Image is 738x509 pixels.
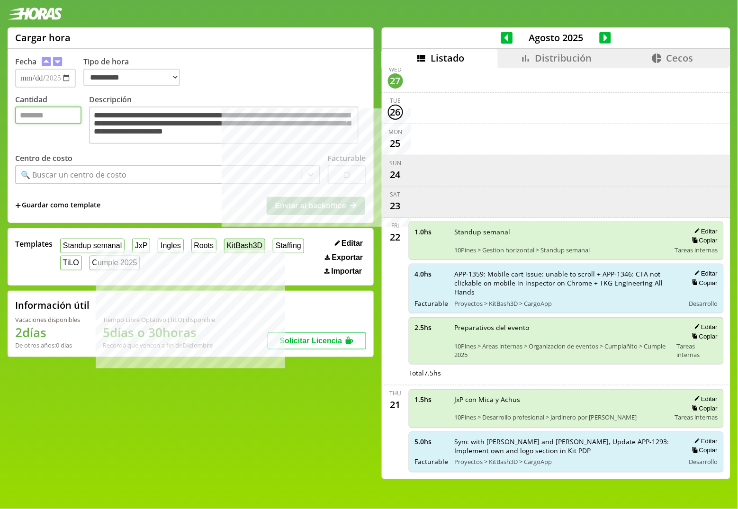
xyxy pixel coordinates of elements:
[332,253,363,262] span: Exportar
[455,299,678,308] span: Proyectos > KitBash3D > CargoApp
[455,227,668,236] span: Standup semanal
[392,222,399,230] div: Fri
[158,239,183,253] button: Ingles
[409,368,724,377] div: Total 7.5 hs
[388,198,403,214] div: 23
[415,269,448,278] span: 4.0 hs
[332,239,366,248] button: Editar
[692,438,718,446] button: Editar
[689,404,718,412] button: Copiar
[60,256,82,270] button: TiLO
[689,332,718,340] button: Copiar
[677,342,718,359] span: Tareas internas
[431,52,464,64] span: Listado
[89,107,359,144] textarea: Descripción
[83,56,188,88] label: Tipo de hora
[409,476,724,485] div: Total 6.5 hs
[689,236,718,244] button: Copiar
[15,153,72,163] label: Centro de costo
[182,341,213,349] b: Diciembre
[103,324,215,341] h1: 5 días o 30 horas
[415,299,448,308] span: Facturable
[83,69,180,86] select: Tipo de hora
[273,239,304,253] button: Staffing
[15,200,21,211] span: +
[675,246,718,254] span: Tareas internas
[455,269,678,296] span: APP-1359: Mobile cart issue: unable to scroll + APP-1346: CTA not clickable on mobile in inspecto...
[15,299,90,312] h2: Información útil
[132,239,150,253] button: JxP
[455,458,678,466] span: Proyectos > KitBash3D > CargoApp
[689,299,718,308] span: Desarrollo
[224,239,265,253] button: KitBash3D
[390,97,401,105] div: Tue
[455,323,670,332] span: Preparativos del evento
[328,153,366,163] label: Facturable
[382,68,730,478] div: scrollable content
[388,230,403,245] div: 22
[455,438,678,455] span: Sync with [PERSON_NAME] and [PERSON_NAME], Update APP-1293: Implement own and logo section in Kit...
[15,239,53,249] span: Templates
[389,65,402,73] div: Wed
[388,128,402,136] div: Mon
[415,227,448,236] span: 1.0 hs
[689,446,718,455] button: Copiar
[689,279,718,287] button: Copiar
[389,159,401,167] div: Sun
[455,413,668,422] span: 10Pines > Desarrollo profesional > Jardinero por [PERSON_NAME]
[191,239,216,253] button: Roots
[415,395,448,404] span: 1.5 hs
[455,246,668,254] span: 10Pines > Gestion horizontal > Standup semanal
[15,56,36,67] label: Fecha
[388,136,403,151] div: 25
[280,337,342,345] span: Solicitar Licencia
[15,341,80,349] div: De otros años: 0 días
[332,267,362,276] span: Importar
[322,253,366,262] button: Exportar
[388,167,403,182] div: 24
[692,395,718,403] button: Editar
[692,227,718,235] button: Editar
[90,256,140,270] button: Cumple 2025
[535,52,592,64] span: Distribución
[15,200,100,211] span: +Guardar como template
[455,342,670,359] span: 10Pines > Areas internas > Organizacion de eventos > Cumplañito > Cumple 2025
[15,324,80,341] h1: 2 días
[415,323,448,332] span: 2.5 hs
[675,413,718,422] span: Tareas internas
[15,94,89,146] label: Cantidad
[388,105,403,120] div: 26
[389,389,401,397] div: Thu
[21,170,126,180] div: 🔍 Buscar un centro de costo
[692,269,718,277] button: Editar
[455,395,668,404] span: JxP con Mica y Achus
[103,315,215,324] div: Tiempo Libre Optativo (TiLO) disponible
[89,94,366,146] label: Descripción
[666,52,693,64] span: Cecos
[415,438,448,446] span: 5.0 hs
[388,73,403,89] div: 27
[390,190,401,198] div: Sat
[388,397,403,412] div: 21
[60,239,125,253] button: Standup semanal
[268,332,366,349] button: Solicitar Licencia
[8,8,63,20] img: logotipo
[415,457,448,466] span: Facturable
[103,341,215,349] div: Recordá que vencen a fin de
[15,31,71,44] h1: Cargar hora
[689,458,718,466] span: Desarrollo
[342,239,363,248] span: Editar
[15,315,80,324] div: Vacaciones disponibles
[692,323,718,331] button: Editar
[513,31,600,44] span: Agosto 2025
[15,107,81,124] input: Cantidad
